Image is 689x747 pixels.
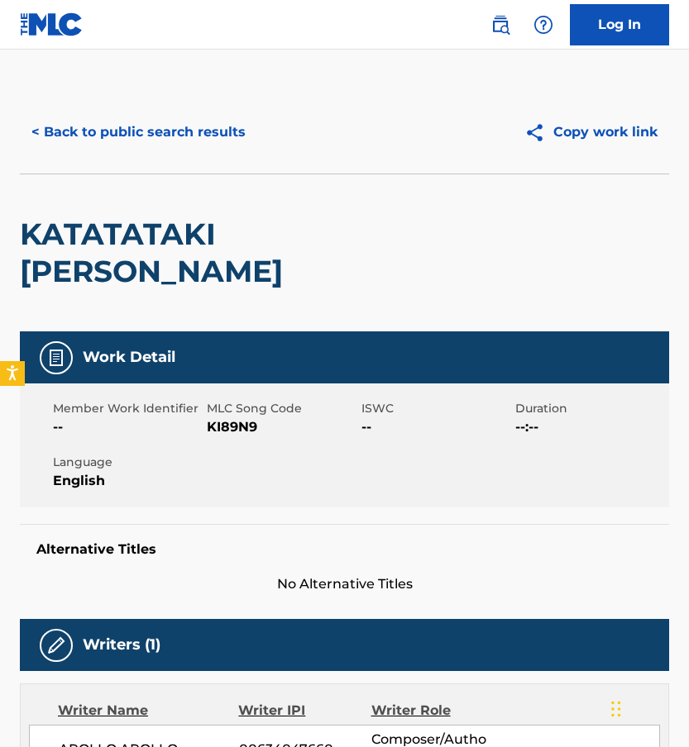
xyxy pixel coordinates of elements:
[20,112,257,153] button: < Back to public search results
[83,635,160,654] h5: Writers (1)
[371,701,492,721] div: Writer Role
[20,574,669,594] span: No Alternative Titles
[533,15,553,35] img: help
[46,348,66,368] img: Work Detail
[53,417,203,437] span: --
[20,12,84,36] img: MLC Logo
[513,112,669,153] button: Copy work link
[207,417,356,437] span: KI89N9
[53,400,203,417] span: Member Work Identifier
[46,635,66,655] img: Writers
[238,701,371,721] div: Writer IPI
[515,400,665,417] span: Duration
[83,348,175,367] h5: Work Detail
[207,400,356,417] span: MLC Song Code
[490,15,510,35] img: search
[570,4,669,45] a: Log In
[20,216,409,290] h2: KATATATAKI [PERSON_NAME]
[524,122,553,143] img: Copy work link
[36,541,653,558] h5: Alternative Titles
[611,684,621,734] div: Drag
[53,454,203,471] span: Language
[484,8,517,41] a: Public Search
[361,417,511,437] span: --
[53,471,203,491] span: English
[515,417,665,437] span: --:--
[361,400,511,417] span: ISWC
[527,8,560,41] div: Help
[58,701,238,721] div: Writer Name
[606,668,689,747] iframe: Chat Widget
